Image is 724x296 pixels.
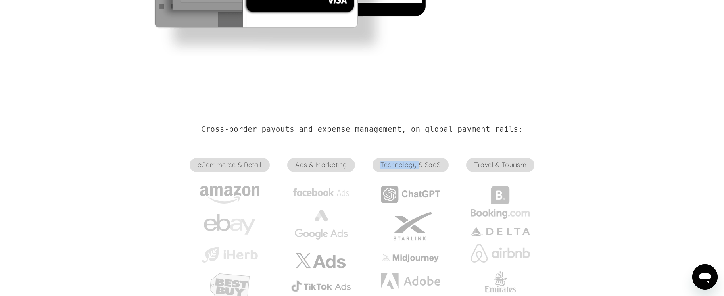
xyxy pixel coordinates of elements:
h2: Cross-border payouts and expense management, on global payment rails: [201,125,523,134]
span: Ads & Marketing [287,158,355,172]
iframe: Кнопка запуска окна обмена сообщениями [692,264,718,290]
span: eCommerce & Retail [190,158,270,172]
span: Travel & Tourism [466,158,534,172]
span: Technology & SaaS [373,158,448,172]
